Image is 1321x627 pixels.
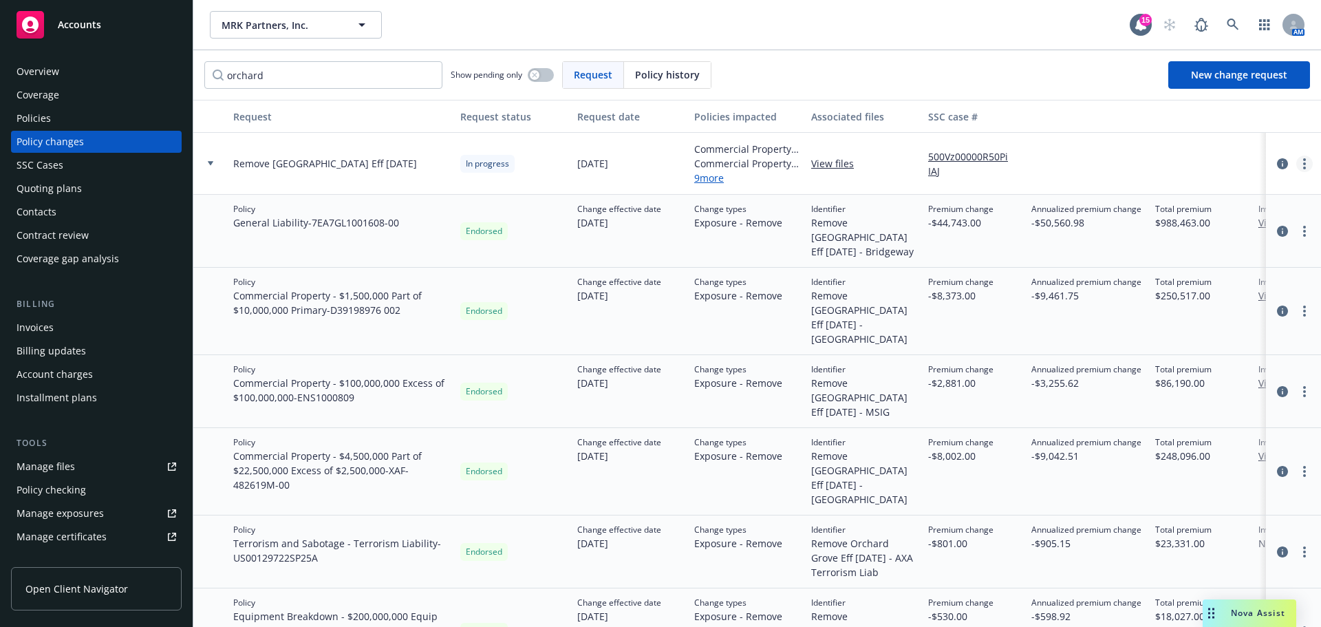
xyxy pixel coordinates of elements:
div: Overview [17,61,59,83]
a: View files [811,156,865,171]
span: Remove Orchard Grove Eff [DATE] - AXA Terrorism Liab [811,536,917,580]
a: more [1296,303,1313,319]
a: circleInformation [1274,223,1291,240]
span: -$2,881.00 [928,376,994,390]
span: Remove [GEOGRAPHIC_DATA] Eff [DATE] - [GEOGRAPHIC_DATA] [811,288,917,346]
span: Commercial Property - $4,500,000 Part of $22,500,000 Excess of $2,500,000 [694,142,800,156]
span: Total premium [1155,276,1212,288]
div: Drag to move [1203,599,1220,627]
div: Manage files [17,456,75,478]
span: Change types [694,363,782,376]
span: Commercial Property - $2,375,000 p/o $15,000,000 x $10,000,000 [694,156,800,171]
span: Change effective date [577,597,661,609]
a: more [1296,463,1313,480]
div: Tools [11,436,182,450]
span: Terrorism and Sabotage - Terrorism Liability - US00129722SP25A [233,536,449,565]
span: Annualized premium change [1031,203,1141,215]
div: Quoting plans [17,178,82,200]
a: Account charges [11,363,182,385]
span: Change types [694,436,782,449]
a: 500Vz00000R50PiIAJ [928,149,1020,178]
div: Toggle Row Expanded [193,133,228,195]
a: Manage files [11,456,182,478]
div: Toggle Row Expanded [193,268,228,355]
span: New change request [1191,68,1287,81]
button: Nova Assist [1203,599,1296,627]
span: Annualized premium change [1031,597,1141,609]
span: Change effective date [577,276,661,288]
span: Exposure - Remove [694,609,782,624]
span: Exposure - Remove [694,215,782,230]
span: Identifier [811,597,917,609]
input: Filter by keyword... [204,61,442,89]
a: Policies [11,107,182,129]
span: Premium change [928,276,994,288]
span: Change types [694,203,782,215]
span: Policy [233,363,449,376]
div: Associated files [811,109,917,124]
div: Coverage [17,84,59,106]
div: SSC case # [928,109,1020,124]
div: Policy checking [17,479,86,501]
span: Nova Assist [1231,607,1285,619]
span: $988,463.00 [1155,215,1212,230]
div: Toggle Row Expanded [193,428,228,516]
span: Commercial Property - $4,500,000 Part of $22,500,000 Excess of $2,500,000 - XAF-482619M-00 [233,449,449,492]
span: -$9,042.51 [1031,449,1141,463]
a: more [1296,156,1313,172]
span: Remove [GEOGRAPHIC_DATA] Eff [DATE] - Bridgeway [811,215,917,259]
span: [DATE] [577,215,661,230]
a: Policy changes [11,131,182,153]
a: Manage certificates [11,526,182,548]
span: $248,096.00 [1155,449,1212,463]
span: Invoiced [1258,524,1316,536]
a: more [1296,383,1313,400]
span: Commercial Property - $100,000,000 Excess of $100,000,000 - ENS1000809 [233,376,449,405]
span: Change effective date [577,203,661,215]
a: Manage claims [11,549,182,571]
a: Invoices [11,317,182,339]
button: Request date [572,100,689,133]
span: Manage exposures [11,502,182,524]
span: Identifier [811,203,917,215]
span: Identifier [811,436,917,449]
div: Manage exposures [17,502,104,524]
button: Policies impacted [689,100,806,133]
a: Overview [11,61,182,83]
span: Policy [233,524,449,536]
span: Annualized premium change [1031,436,1141,449]
button: Associated files [806,100,923,133]
a: SSC Cases [11,154,182,176]
span: Total premium [1155,524,1212,536]
a: Coverage [11,84,182,106]
div: SSC Cases [17,154,63,176]
div: Request date [577,109,683,124]
span: $18,027.00 [1155,609,1212,624]
span: -$50,560.98 [1031,215,1141,230]
span: [DATE] [577,288,661,303]
span: [DATE] [577,609,661,624]
span: Premium change [928,436,994,449]
span: -$8,002.00 [928,449,994,463]
span: General Liability - 7EA7GL1001608-00 [233,215,399,230]
span: Remove [GEOGRAPHIC_DATA] Eff [DATE] - MSIG [811,376,917,419]
span: $250,517.00 [1155,288,1212,303]
div: Contract review [17,224,89,246]
span: Premium change [928,597,994,609]
span: Endorsed [466,465,502,478]
div: Toggle Row Expanded [193,516,228,588]
span: Exposure - Remove [694,536,782,551]
button: Request status [455,100,572,133]
span: [DATE] [577,536,661,551]
span: Endorsed [466,225,502,237]
span: Change effective date [577,436,661,449]
a: 9 more [694,171,800,185]
button: SSC case # [923,100,1026,133]
div: Account charges [17,363,93,385]
div: Request [233,109,449,124]
a: more [1296,544,1313,560]
a: Policy checking [11,479,182,501]
span: Open Client Navigator [25,582,128,596]
span: -$598.92 [1031,609,1141,624]
div: 15 [1139,14,1152,26]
